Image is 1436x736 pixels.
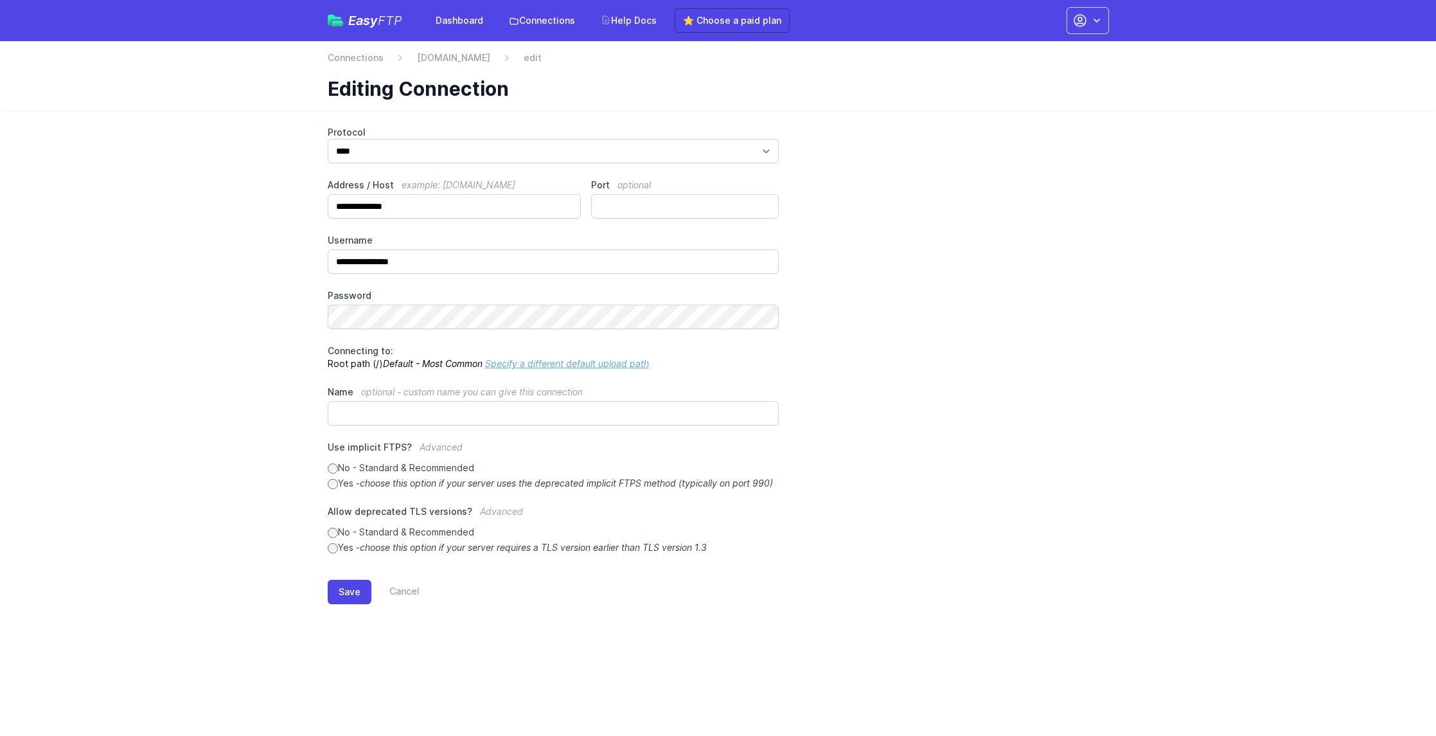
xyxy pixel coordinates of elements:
label: Protocol [328,126,779,139]
span: optional [617,179,651,190]
i: choose this option if your server requires a TLS version earlier than TLS version 1.3 [360,542,707,553]
span: Advanced [420,442,463,453]
label: Username [328,234,779,247]
span: edit [524,51,542,64]
span: Connecting to: [328,345,393,356]
label: Name [328,386,779,399]
i: Default - Most Common [383,358,483,369]
input: Yes -choose this option if your server requires a TLS version earlier than TLS version 1.3 [328,543,338,553]
img: easyftp_logo.png [328,15,343,26]
span: Easy [348,14,402,27]
label: Port [591,179,779,192]
button: Save [328,580,371,604]
label: Yes - [328,477,779,490]
a: Dashboard [428,9,491,32]
label: Address / Host [328,179,581,192]
span: Advanced [480,506,523,517]
nav: Breadcrumb [328,51,1109,72]
a: Help Docs [593,9,664,32]
a: ⭐ Choose a paid plan [675,8,790,33]
a: Connections [501,9,583,32]
label: Yes - [328,541,779,554]
a: EasyFTP [328,14,402,27]
i: choose this option if your server uses the deprecated implicit FTPS method (typically on port 990) [360,478,773,489]
label: No - Standard & Recommended [328,526,779,539]
input: No - Standard & Recommended [328,463,338,474]
a: Specify a different default upload path [485,358,649,369]
label: No - Standard & Recommended [328,462,779,474]
p: Root path (/) [328,345,779,370]
a: Connections [328,51,384,64]
span: example: [DOMAIN_NAME] [402,179,515,190]
label: Allow deprecated TLS versions? [328,505,779,526]
span: optional - custom name you can give this connection [361,386,583,397]
label: Password [328,289,779,302]
input: No - Standard & Recommended [328,528,338,538]
input: Yes -choose this option if your server uses the deprecated implicit FTPS method (typically on por... [328,479,338,489]
a: [DOMAIN_NAME] [417,51,490,64]
a: Cancel [371,580,420,604]
h1: Editing Connection [328,77,1099,100]
label: Use implicit FTPS? [328,441,779,462]
span: FTP [378,13,402,28]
